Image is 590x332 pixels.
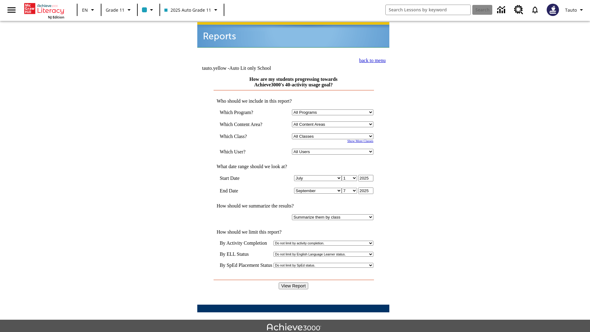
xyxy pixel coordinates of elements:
td: How should we limit this report? [214,229,373,235]
a: Show More Classes [347,139,373,143]
button: Open side menu [2,1,21,19]
button: Profile/Settings [563,4,588,15]
td: Which Class? [220,133,271,139]
td: By SpEd Placement Status [220,263,272,268]
td: By ELL Status [220,251,272,257]
button: Grade: Grade 11, Select a grade [103,4,135,15]
a: Data Center [494,2,510,18]
td: Start Date [220,175,271,181]
td: Which User? [220,149,271,155]
nobr: Auto Lit only School [229,65,271,71]
button: Class color is light blue. Change class color [140,4,158,15]
td: What date range should we look at? [214,164,373,169]
button: Class: 2025 Auto Grade 11, Select your class [162,4,222,15]
a: How are my students progressing towards Achieve3000's 40-activity usage goal? [250,77,338,87]
img: header [197,22,389,48]
span: Grade 11 [106,7,124,13]
span: EN [82,7,88,13]
a: Notifications [527,2,543,18]
input: search field [386,5,470,15]
button: Select a new avatar [543,2,563,18]
td: How should we summarize the results? [214,203,373,209]
input: View Report [279,283,308,289]
td: By Activity Completion [220,240,272,246]
td: tauto.yellow - [202,65,315,71]
img: Avatar [547,4,559,16]
a: back to menu [359,58,386,63]
div: Home [24,2,64,19]
td: Who should we include in this report? [214,98,373,104]
span: NJ Edition [48,15,64,19]
span: 2025 Auto Grade 11 [164,7,211,13]
span: Tauto [565,7,577,13]
td: End Date [220,188,271,194]
nobr: Which Content Area? [220,122,262,127]
td: Which Program? [220,109,271,115]
button: Language: EN, Select a language [79,4,99,15]
a: Resource Center, Will open in new tab [510,2,527,18]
